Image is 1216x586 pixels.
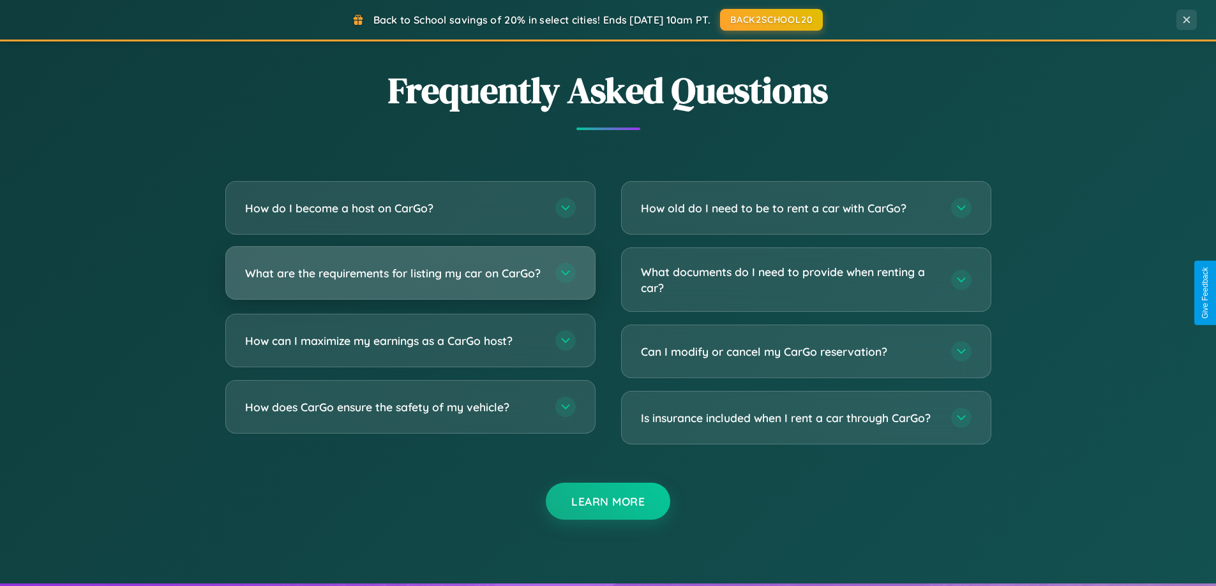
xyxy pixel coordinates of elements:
[641,344,938,360] h3: Can I modify or cancel my CarGo reservation?
[245,200,543,216] h3: How do I become a host on CarGo?
[641,264,938,295] h3: What documents do I need to provide when renting a car?
[641,200,938,216] h3: How old do I need to be to rent a car with CarGo?
[641,410,938,426] h3: Is insurance included when I rent a car through CarGo?
[1201,267,1210,319] div: Give Feedback
[225,66,991,115] h2: Frequently Asked Questions
[245,399,543,415] h3: How does CarGo ensure the safety of my vehicle?
[245,265,543,281] h3: What are the requirements for listing my car on CarGo?
[245,333,543,349] h3: How can I maximize my earnings as a CarGo host?
[720,9,823,31] button: BACK2SCHOOL20
[546,483,670,520] button: Learn More
[373,13,710,26] span: Back to School savings of 20% in select cities! Ends [DATE] 10am PT.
